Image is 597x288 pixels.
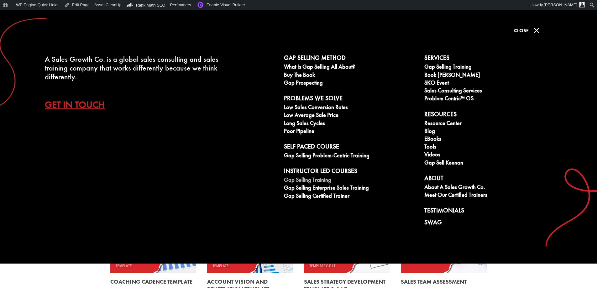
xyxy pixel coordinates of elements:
[514,27,529,34] span: Close
[284,167,417,177] a: Instructor Led Courses
[284,112,417,120] a: Low Average Sale Price
[424,219,558,228] a: Swag
[544,3,577,7] span: [PERSON_NAME]
[17,39,22,45] img: tab_domain_overview_orange.svg
[424,136,558,144] a: eBooks
[16,16,69,21] div: Domain: [DOMAIN_NAME]
[284,193,417,201] a: Gap Selling Certified Trainer
[284,72,417,80] a: Buy The Book
[424,64,558,71] a: Gap Selling Training
[424,95,558,103] a: Problem Centric™ OS
[424,128,558,136] a: Blog
[10,10,15,15] img: logo_orange.svg
[136,3,165,8] span: Rank Math SEO
[284,143,417,152] a: Self Paced Course
[10,16,15,21] img: website_grey.svg
[424,120,558,128] a: Resource Center
[424,192,558,200] a: Meet our Certified Trainers
[18,10,31,15] div: v 4.0.25
[284,80,417,87] a: Gap Prospecting
[424,72,558,80] a: Book [PERSON_NAME]
[45,94,114,116] a: Get In Touch
[424,144,558,151] a: Tools
[424,207,558,216] a: Testimonials
[424,184,558,192] a: About A Sales Growth Co.
[424,54,558,64] a: Services
[424,111,558,120] a: Resources
[424,175,558,184] a: About
[284,185,417,192] a: Gap Selling Enterprise Sales Training
[424,151,558,159] a: Videos
[424,80,558,87] a: SKO Event
[284,177,417,185] a: Gap Selling Training
[284,64,417,71] a: What is Gap Selling all about?
[284,128,417,136] a: Poor Pipeline
[45,55,223,81] div: A Sales Growth Co. is a global sales consulting and sales training company that works differently...
[24,40,56,44] div: Domain Overview
[284,54,417,64] a: Gap Selling Method
[284,95,417,104] a: Problems We Solve
[62,39,67,45] img: tab_keywords_by_traffic_grey.svg
[424,87,558,95] a: Sales Consulting Services
[424,160,558,167] a: Gap Sell Keenan
[530,24,543,37] span: M
[284,104,417,112] a: Low Sales Conversion Rates
[284,120,417,128] a: Long Sales Cycles
[69,40,106,44] div: Keywords by Traffic
[284,152,417,160] a: Gap Selling Problem-Centric Training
